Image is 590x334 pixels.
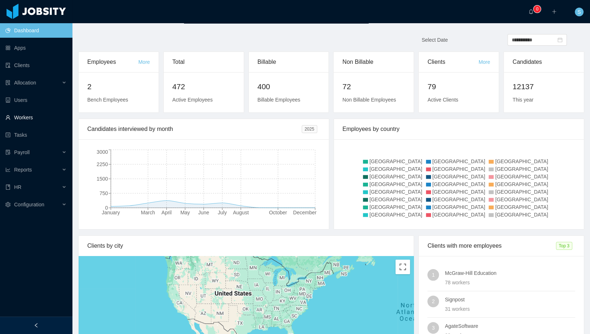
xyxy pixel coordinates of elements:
span: [GEOGRAPHIC_DATA] [495,166,548,172]
span: [GEOGRAPHIC_DATA] [495,204,548,210]
span: [GEOGRAPHIC_DATA] [369,174,422,180]
i: icon: file-protect [5,150,11,155]
span: 3 [432,322,435,334]
span: [GEOGRAPHIC_DATA] [495,181,548,187]
span: Bench Employees [87,97,128,103]
div: Clients by city [87,236,405,256]
span: [GEOGRAPHIC_DATA] [432,189,485,195]
div: Candidates interviewed by month [87,119,302,139]
span: 1 [432,269,435,281]
div: Clients with more employees [427,236,556,256]
div: Non Billable [342,52,405,72]
span: [GEOGRAPHIC_DATA] [495,174,548,180]
tspan: May [180,210,190,215]
span: [GEOGRAPHIC_DATA] [369,204,422,210]
i: icon: setting [5,202,11,207]
tspan: July [218,210,227,215]
span: Reports [14,167,32,173]
span: Payroll [14,149,30,155]
span: [GEOGRAPHIC_DATA] [369,166,422,172]
a: icon: robotUsers [5,93,67,107]
i: icon: solution [5,80,11,85]
span: Top 3 [556,242,572,250]
span: Billable Employees [258,97,300,103]
a: icon: profileTasks [5,128,67,142]
span: [GEOGRAPHIC_DATA] [495,158,548,164]
span: Select Date [422,37,448,43]
tspan: 3000 [97,149,108,154]
tspan: 750 [100,190,108,196]
div: 31 workers [445,305,575,313]
a: icon: appstoreApps [5,41,67,55]
i: icon: calendar [557,37,562,42]
h2: 79 [427,81,490,92]
tspan: 1500 [97,176,108,182]
h2: 400 [258,81,320,92]
div: Candidates [512,52,575,72]
span: [GEOGRAPHIC_DATA] [495,197,548,202]
tspan: June [198,210,209,215]
h2: 72 [342,81,405,92]
i: icon: bell [528,9,533,14]
h2: 472 [172,81,235,92]
tspan: 2250 [97,161,108,167]
span: [GEOGRAPHIC_DATA] [432,158,485,164]
a: icon: pie-chartDashboard [5,23,67,38]
div: Clients [427,52,478,72]
span: Configuration [14,202,44,207]
div: Employees [87,52,138,72]
span: [GEOGRAPHIC_DATA] [369,212,422,218]
tspan: August [233,210,249,215]
span: Allocation [14,80,36,86]
tspan: April [162,210,172,215]
i: icon: plus [552,9,557,14]
span: Non Billable Employees [342,97,396,103]
span: [GEOGRAPHIC_DATA] [369,158,422,164]
a: icon: auditClients [5,58,67,73]
span: [GEOGRAPHIC_DATA] [495,212,548,218]
a: More [478,59,490,65]
span: Active Clients [427,97,458,103]
div: 78 workers [445,279,575,286]
span: 2025 [302,125,317,133]
span: [GEOGRAPHIC_DATA] [495,189,548,195]
i: icon: line-chart [5,167,11,172]
span: [GEOGRAPHIC_DATA] [369,189,422,195]
h2: 12137 [512,81,575,92]
span: [GEOGRAPHIC_DATA] [432,166,485,172]
span: [GEOGRAPHIC_DATA] [432,212,485,218]
tspan: March [141,210,155,215]
a: icon: userWorkers [5,110,67,125]
span: Active Employees [172,97,213,103]
span: [GEOGRAPHIC_DATA] [369,181,422,187]
h2: 2 [87,81,150,92]
tspan: 0 [105,205,108,211]
h4: Signpost [445,296,575,304]
span: HR [14,184,21,190]
span: [GEOGRAPHIC_DATA] [432,174,485,180]
tspan: January [102,210,120,215]
span: S [577,8,581,16]
i: icon: book [5,185,11,190]
tspan: October [269,210,287,215]
span: [GEOGRAPHIC_DATA] [369,197,422,202]
h4: AgateSoftware [445,322,575,330]
span: [GEOGRAPHIC_DATA] [432,181,485,187]
tspan: December [293,210,317,215]
a: More [138,59,150,65]
div: Billable [258,52,320,72]
span: This year [512,97,533,103]
div: Total [172,52,235,72]
span: [GEOGRAPHIC_DATA] [432,204,485,210]
button: Toggle fullscreen view [396,260,410,274]
h4: McGraw-Hill Education [445,269,575,277]
div: Employees by country [343,119,576,139]
sup: 0 [533,5,541,13]
span: [GEOGRAPHIC_DATA] [432,197,485,202]
span: 2 [432,296,435,307]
